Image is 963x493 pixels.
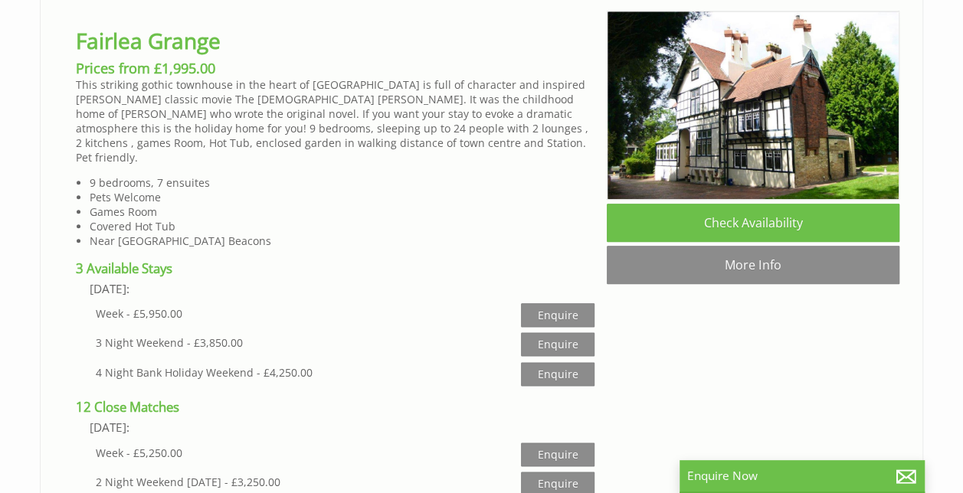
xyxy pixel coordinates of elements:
a: Enquire [521,362,595,386]
li: Games Room [90,204,595,219]
a: More Info [607,246,899,284]
h4: 3 Available Stays [76,260,595,281]
div: Week - £5,250.00 [96,446,521,460]
div: [DATE] [90,420,595,436]
li: 9 bedrooms, 7 ensuites [90,175,595,190]
li: Pets Welcome [90,190,595,204]
li: Covered Hot Tub [90,219,595,233]
div: 4 Night Bank Holiday Weekend - £4,250.00 [96,365,521,380]
p: This striking gothic townhouse in the heart of [GEOGRAPHIC_DATA] is full of character and inspire... [76,77,595,165]
h4: 12 Close Matches [76,398,595,420]
div: 2 Night Weekend [DATE] - £3,250.00 [96,475,521,489]
img: Fairlea_IOutside_2.original.jpg [607,11,899,200]
a: Fairlea Grange [76,26,221,55]
a: Enquire [521,442,595,466]
h3: Prices from £1,995.00 [76,59,595,77]
a: Enquire [521,332,595,356]
li: Near [GEOGRAPHIC_DATA] Beacons [90,233,595,248]
a: Enquire [521,303,595,327]
p: Enquire Now [687,468,917,484]
a: Check Availability [607,204,899,242]
div: Week - £5,950.00 [96,306,521,321]
div: [DATE] [90,281,595,297]
div: 3 Night Weekend - £3,850.00 [96,335,521,350]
